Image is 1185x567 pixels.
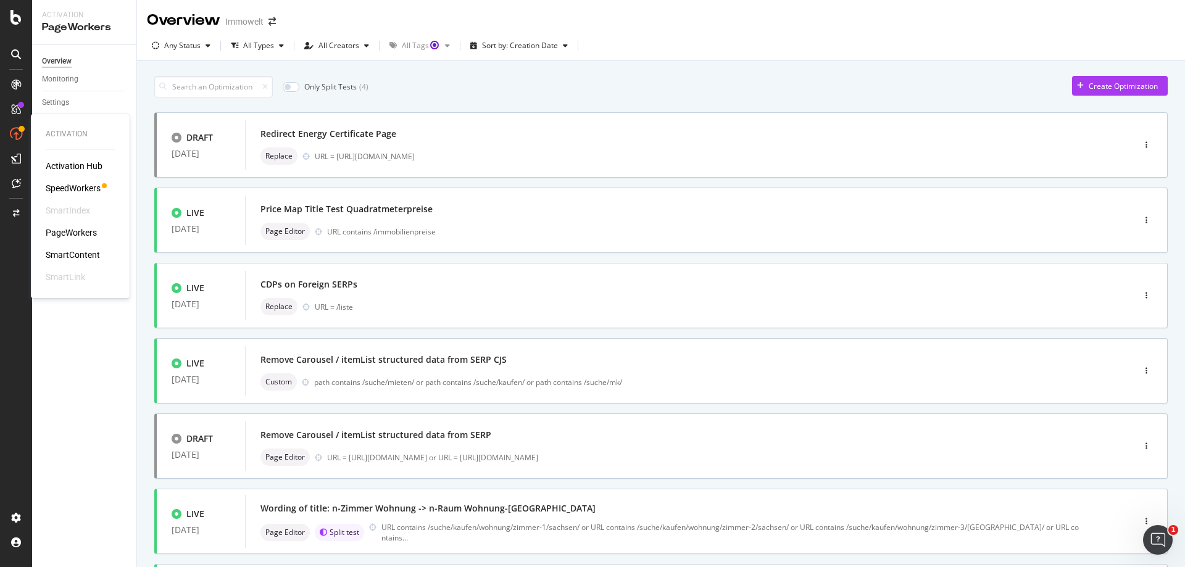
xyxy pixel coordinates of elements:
[154,76,273,97] input: Search an Optimization
[304,81,357,92] div: Only Split Tests
[1072,76,1168,96] button: Create Optimization
[260,128,396,140] div: Redirect Energy Certificate Page
[402,532,408,543] span: ...
[46,271,85,283] div: SmartLink
[42,96,69,109] div: Settings
[186,357,204,370] div: LIVE
[260,298,297,315] div: neutral label
[1168,525,1178,535] span: 1
[172,525,230,535] div: [DATE]
[315,302,1081,312] div: URL = /liste
[243,42,274,49] div: All Types
[314,377,1081,387] div: path contains /suche/mieten/ or path contains /suche/kaufen/ or path contains /suche/mk/
[385,36,455,56] button: All TagsTooltip anchor
[327,452,1081,463] div: URL = [URL][DOMAIN_NAME] or URL = [URL][DOMAIN_NAME]
[186,508,204,520] div: LIVE
[42,73,78,86] div: Monitoring
[260,278,357,291] div: CDPs on Foreign SERPs
[260,203,433,215] div: Price Map Title Test Quadratmeterpreise
[299,36,374,56] button: All Creators
[172,450,230,460] div: [DATE]
[46,249,100,261] a: SmartContent
[46,160,102,172] a: Activation Hub
[172,299,230,309] div: [DATE]
[265,152,293,160] span: Replace
[46,226,97,239] a: PageWorkers
[260,502,596,515] div: Wording of title: n-Zimmer Wohnung -> n-Raum Wohnung-[GEOGRAPHIC_DATA]
[482,42,558,49] div: Sort by: Creation Date
[147,36,215,56] button: Any Status
[330,529,359,536] span: Split test
[186,207,204,219] div: LIVE
[172,224,230,234] div: [DATE]
[327,226,1081,237] div: URL contains /immobilienpreise
[359,81,368,92] div: ( 4 )
[42,96,128,109] a: Settings
[260,449,310,466] div: neutral label
[265,529,305,536] span: Page Editor
[260,429,491,441] div: Remove Carousel / itemList structured data from SERP
[42,20,127,35] div: PageWorkers
[42,10,127,20] div: Activation
[1143,525,1173,555] iframe: Intercom live chat
[42,55,72,68] div: Overview
[429,39,440,51] div: Tooltip anchor
[164,42,201,49] div: Any Status
[172,149,230,159] div: [DATE]
[260,223,310,240] div: neutral label
[315,151,1081,162] div: URL = [URL][DOMAIN_NAME]
[186,131,213,144] div: DRAFT
[265,303,293,310] span: Replace
[1089,81,1158,91] div: Create Optimization
[402,42,440,49] div: All Tags
[318,42,359,49] div: All Creators
[186,432,213,445] div: DRAFT
[226,36,289,56] button: All Types
[225,15,264,28] div: Immowelt
[268,17,276,26] div: arrow-right-arrow-left
[42,55,128,68] a: Overview
[172,375,230,384] div: [DATE]
[265,228,305,235] span: Page Editor
[46,182,101,194] a: SpeedWorkers
[315,524,364,541] div: brand label
[186,282,204,294] div: LIVE
[465,36,573,56] button: Sort by: Creation Date
[381,522,1081,543] div: URL contains /suche/kaufen/wohnung/zimmer-1/sachsen/ or URL contains /suche/kaufen/wohnung/zimmer...
[260,147,297,165] div: neutral label
[265,453,305,461] span: Page Editor
[46,204,90,217] div: SmartIndex
[260,373,297,391] div: neutral label
[46,129,115,139] div: Activation
[260,354,507,366] div: Remove Carousel / itemList structured data from SERP CJS
[265,378,292,386] span: Custom
[147,10,220,31] div: Overview
[42,73,128,86] a: Monitoring
[260,524,310,541] div: neutral label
